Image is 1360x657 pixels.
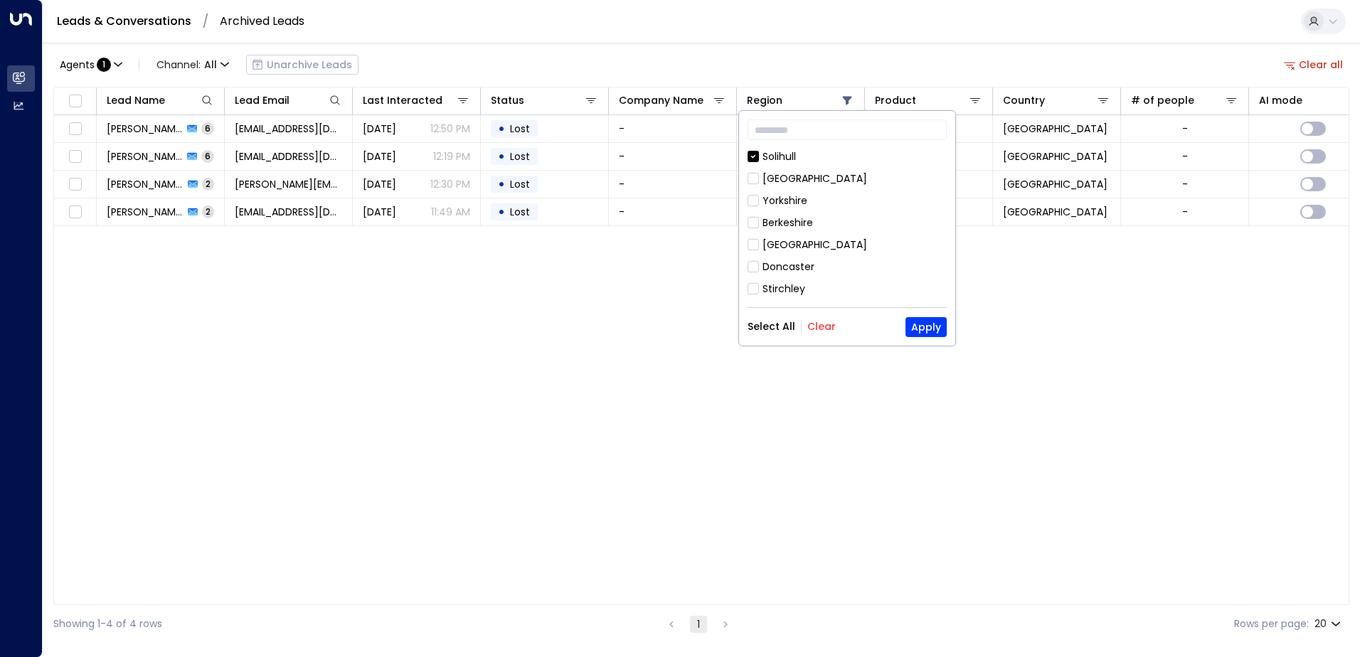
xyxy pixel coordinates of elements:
p: 12:50 PM [430,122,470,136]
span: May 26, 2025 [363,205,396,219]
button: page 1 [690,616,707,633]
div: Solihull [763,149,796,164]
div: : [60,58,111,72]
span: 2 [202,205,214,218]
div: Company Name [619,92,726,109]
span: Toggle select row [66,148,84,166]
div: Stirchley [748,282,947,297]
td: - [609,198,737,225]
p: 12:19 PM [433,149,470,164]
span: Lost [510,149,530,164]
span: Lost [510,122,530,136]
div: Country [1003,92,1045,109]
div: Last Interacted [363,92,442,109]
li: / [203,15,208,28]
span: shaun.megee@ge.com [235,177,342,191]
span: United Kingdom [1003,177,1107,191]
div: Company Name [619,92,703,109]
span: Channel: [151,55,235,75]
a: Leads & Conversations [57,13,191,29]
span: All [204,59,217,70]
div: # of people [1131,92,1238,109]
div: 20 [1314,614,1344,634]
label: Rows per page: [1234,616,1309,631]
span: Hannah Nelson [107,149,183,164]
td: - [609,115,737,142]
div: Lead Email [235,92,342,109]
span: May 27, 2025 [363,177,396,191]
span: United Kingdom [1003,205,1107,219]
span: Lost [510,177,530,191]
div: - [1182,205,1188,219]
span: United Kingdom [1003,122,1107,136]
span: Toggle select all [66,92,84,110]
span: Shaun Megee [107,177,184,191]
button: Select All [748,321,795,332]
div: Status [491,92,524,109]
div: Doncaster [763,260,814,274]
p: 12:30 PM [430,177,470,191]
div: • [498,200,505,224]
span: Lost [510,205,530,219]
div: Product [875,92,982,109]
span: 2 [202,178,214,190]
span: Jun 09, 2025 [363,122,396,136]
td: - [609,143,737,170]
button: Clear [807,321,836,332]
button: Channel:All [151,55,235,75]
div: - [1182,122,1188,136]
div: Solihull [748,149,947,164]
button: Apply [905,317,947,337]
p: 11:49 AM [431,205,470,219]
div: • [498,172,505,196]
div: [GEOGRAPHIC_DATA] [763,171,867,186]
span: Agents [60,60,95,70]
div: [GEOGRAPHIC_DATA] [748,237,947,252]
div: - [1182,177,1188,191]
div: # of people [1131,92,1194,109]
span: smithj@yahoo.co.uk [235,205,342,219]
div: • [498,117,505,141]
div: Showing 1-4 of 4 rows [53,616,162,631]
button: Agents:1 [53,55,127,75]
div: Country [1003,92,1110,109]
div: Doncaster [748,260,947,274]
nav: pagination navigation [662,615,735,633]
div: [GEOGRAPHIC_DATA] [763,237,867,252]
a: Archived Leads [220,13,304,29]
span: 6 [201,150,214,162]
div: Product [875,92,916,109]
div: Yorkshire [763,193,807,208]
span: 6 [201,122,214,134]
div: Lead Name [107,92,214,109]
div: Yorkshire [748,193,947,208]
div: Lead Name [107,92,165,109]
span: 1 [97,58,111,72]
div: - [1182,149,1188,164]
div: Lead Email [235,92,289,109]
span: Toggle select row [66,120,84,138]
div: Berkeshire [748,215,947,230]
td: - [609,171,737,198]
button: Clear all [1278,55,1349,75]
div: AI mode [1259,92,1302,109]
div: Last Interacted [363,92,470,109]
span: Mohamed Nasir [107,122,183,136]
span: Toggle select row [66,176,84,193]
span: Toggle select row [66,203,84,221]
div: Stirchley [763,282,805,297]
span: Jun 03, 2025 [363,149,396,164]
span: mohamednasir369@gmail.com [235,122,342,136]
div: Berkeshire [763,215,813,230]
span: hannahknelson91@gmail.com [235,149,342,164]
div: Region [747,92,854,109]
span: United Kingdom [1003,149,1107,164]
div: [GEOGRAPHIC_DATA] [748,171,947,186]
div: Status [491,92,598,109]
div: • [498,144,505,169]
span: Ian Smith [107,205,184,219]
div: Region [747,92,782,109]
